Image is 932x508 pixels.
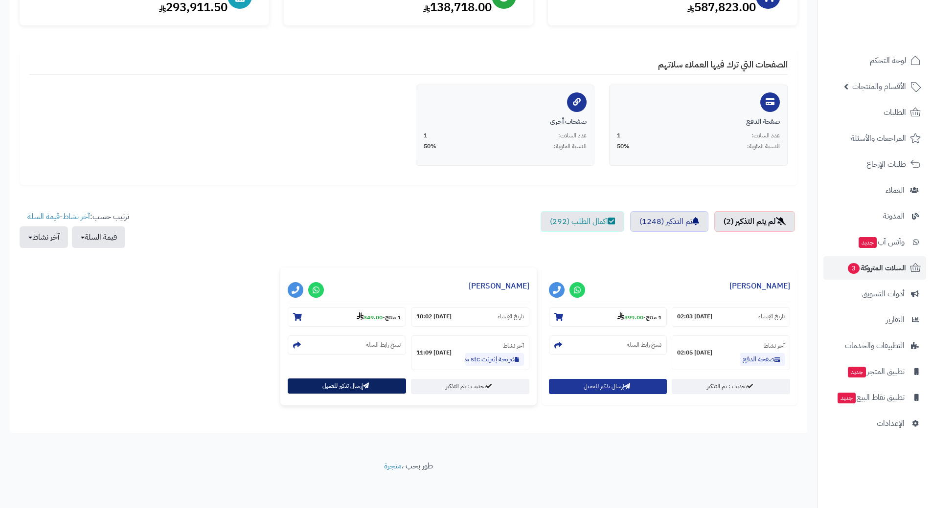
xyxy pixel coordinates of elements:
[758,312,785,321] small: تاريخ الإنشاء
[424,132,427,140] span: 1
[27,211,60,222] a: قيمة السلة
[729,280,790,292] a: [PERSON_NAME]
[823,256,926,280] a: السلات المتروكة3
[751,132,780,140] span: عدد السلات:
[747,142,780,151] span: النسبة المئوية:
[288,335,406,355] section: نسخ رابط السلة
[877,417,905,430] span: الإعدادات
[554,142,587,151] span: النسبة المئوية:
[886,313,905,327] span: التقارير
[20,226,68,248] button: آخر نشاط
[541,211,624,232] a: اكمال الطلب (292)
[617,132,620,140] span: 1
[837,391,905,404] span: تطبيق نقاط البيع
[847,365,905,378] span: تطبيق المتجر
[672,379,790,394] a: تحديث : تم التذكير
[416,312,452,321] strong: [DATE] 10:02
[859,237,877,248] span: جديد
[883,209,905,223] span: المدونة
[823,282,926,306] a: أدوات التسويق
[823,153,926,176] a: طلبات الإرجاع
[424,142,436,151] span: 50%
[866,157,906,171] span: طلبات الإرجاع
[823,386,926,409] a: تطبيق نقاط البيعجديد
[714,211,795,232] a: لم يتم التذكير (2)
[29,60,788,75] h4: الصفحات التي ترك فيها العملاء سلاتهم
[646,313,661,322] strong: 1 منتج
[72,226,125,248] button: قيمة السلة
[862,287,905,301] span: أدوات التسويق
[823,360,926,383] a: تطبيق المتجرجديد
[847,261,906,275] span: السلات المتروكة
[503,341,524,350] small: آخر نشاط
[549,379,667,394] button: إرسال تذكير للعميل
[288,378,406,394] button: إرسال تذكير للعميل
[617,117,780,127] div: صفحة الدفع
[617,142,630,151] span: 50%
[498,312,524,321] small: تاريخ الإنشاء
[385,313,401,322] strong: 1 منتج
[677,349,712,357] strong: [DATE] 02:05
[617,313,643,322] strong: 399.00
[764,341,785,350] small: آخر نشاط
[852,80,906,93] span: الأقسام والمنتجات
[416,349,452,357] strong: [DATE] 11:09
[823,178,926,202] a: العملاء
[848,367,866,377] span: جديد
[851,132,906,145] span: المراجعات والأسئلة
[870,54,906,67] span: لوحة التحكم
[411,379,529,394] a: تحديث : تم التذكير
[20,211,129,248] ul: ترتيب حسب: -
[630,211,708,232] a: تم التذكير (1248)
[357,312,401,322] small: -
[823,230,926,254] a: وآتس آبجديد
[886,183,905,197] span: العملاء
[366,341,401,349] small: نسخ رابط السلة
[848,263,860,274] span: 3
[838,393,856,403] span: جديد
[617,312,661,322] small: -
[823,127,926,150] a: المراجعات والأسئلة
[823,412,926,435] a: الإعدادات
[384,460,402,472] a: متجرة
[465,353,524,366] a: شريحة إنترنت stc مفتوح التحميل مدة 3 شهور
[823,101,926,124] a: الطلبات
[858,235,905,249] span: وآتس آب
[469,280,529,292] a: [PERSON_NAME]
[884,106,906,119] span: الطلبات
[424,117,587,127] div: صفحات أخرى
[627,341,661,349] small: نسخ رابط السلة
[823,308,926,331] a: التقارير
[865,27,923,48] img: logo-2.png
[63,211,90,222] a: آخر نشاط
[740,353,785,366] a: صفحة الدفع
[558,132,587,140] span: عدد السلات:
[549,307,667,327] section: 1 منتج-399.00
[823,49,926,72] a: لوحة التحكم
[677,312,712,321] strong: [DATE] 02:03
[823,334,926,357] a: التطبيقات والخدمات
[357,313,383,322] strong: 349.00
[845,339,905,353] span: التطبيقات والخدمات
[549,335,667,355] section: نسخ رابط السلة
[823,204,926,228] a: المدونة
[288,307,406,327] section: 1 منتج-349.00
